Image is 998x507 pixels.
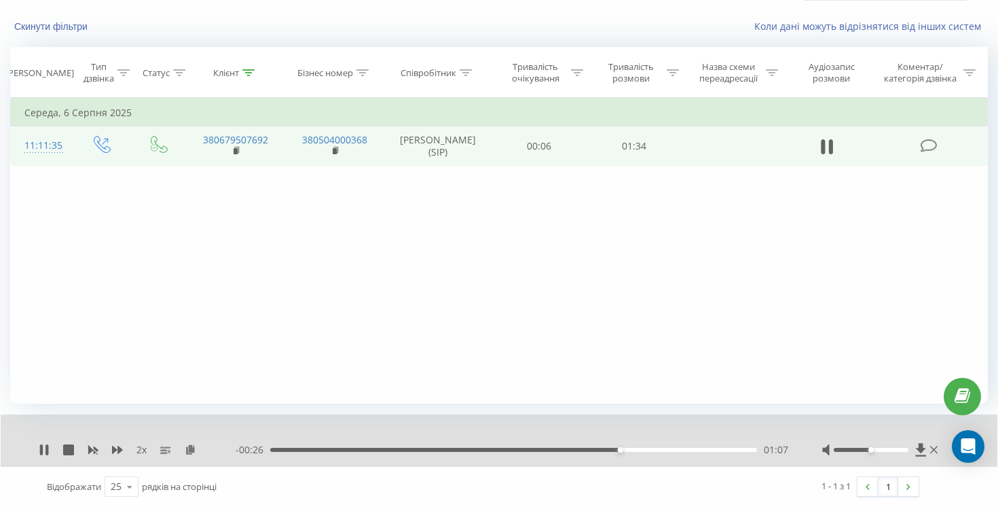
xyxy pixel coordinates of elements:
div: Статус [143,67,170,79]
a: 380679507692 [203,133,268,146]
div: Співробітник [401,67,456,79]
span: 01:07 [764,443,788,457]
a: Коли дані можуть відрізнятися вiд інших систем [754,20,988,33]
div: 11:11:35 [24,133,58,159]
div: Тип дзвінка [84,61,114,84]
a: 1 [878,477,898,496]
div: 1 - 1 з 1 [821,479,851,493]
div: Назва схеми переадресації [695,61,762,84]
div: [PERSON_NAME] [5,67,74,79]
a: 380504000368 [302,133,367,146]
div: Тривалість очікування [504,61,568,84]
div: Клієнт [213,67,239,79]
span: Відображати [47,480,101,493]
div: 25 [111,480,122,493]
div: Коментар/категорія дзвінка [881,61,960,84]
td: [PERSON_NAME] (SIP) [384,126,491,166]
div: Open Intercom Messenger [952,430,984,463]
div: Аудіозапис розмови [794,61,870,84]
div: Accessibility label [618,447,623,453]
span: - 00:26 [236,443,270,457]
td: 00:06 [491,126,586,166]
div: Тривалість розмови [599,61,663,84]
td: 01:34 [587,126,682,166]
div: Accessibility label [868,447,874,453]
span: 2 x [136,443,147,457]
td: Середа, 6 Серпня 2025 [11,99,988,126]
span: рядків на сторінці [142,480,217,493]
button: Скинути фільтри [10,20,94,33]
div: Бізнес номер [297,67,353,79]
